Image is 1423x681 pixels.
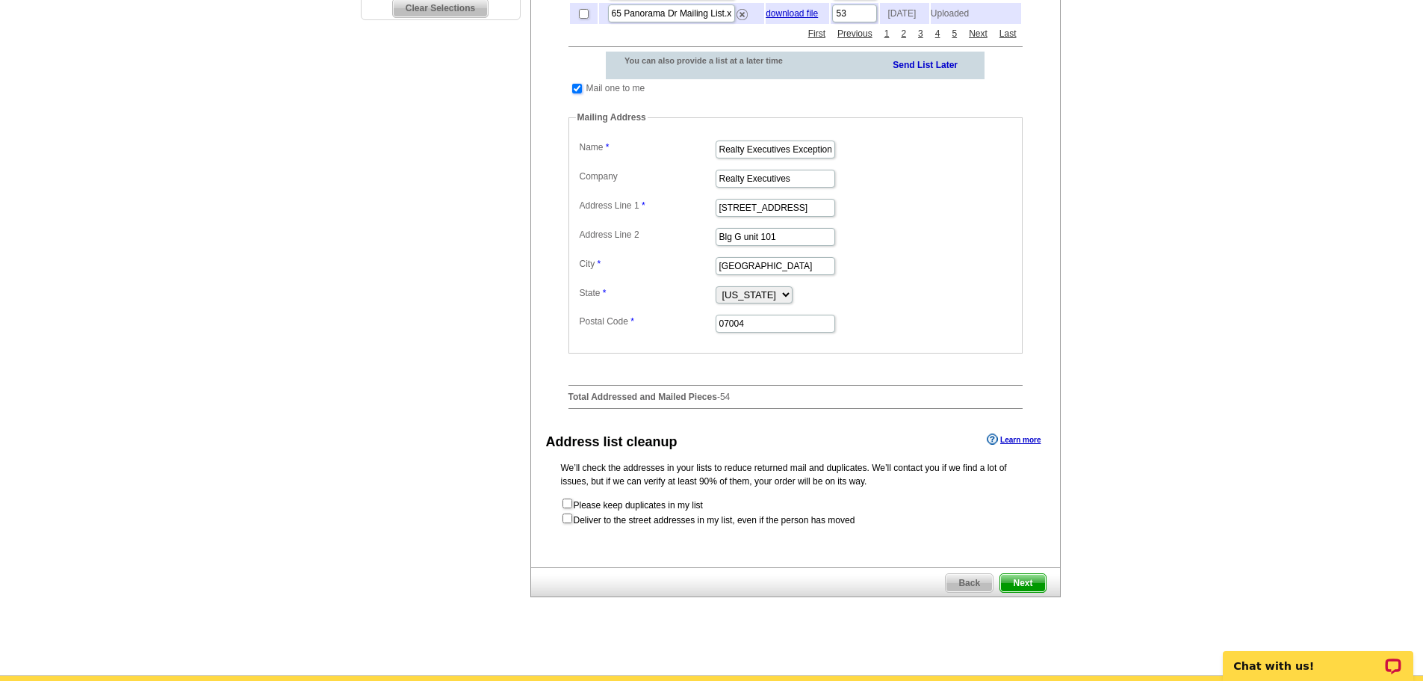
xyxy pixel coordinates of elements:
[914,27,927,40] a: 3
[893,57,958,72] a: Send List Later
[580,141,714,154] label: Name
[766,8,818,19] a: download file
[546,432,678,452] div: Address list cleanup
[948,27,961,40] a: 5
[586,81,646,96] td: Mail one to me
[1000,574,1045,592] span: Next
[965,27,991,40] a: Next
[580,228,714,241] label: Address Line 2
[737,9,748,20] img: delete.png
[931,3,1021,24] td: Uploaded
[946,574,993,592] span: Back
[580,286,714,300] label: State
[897,27,910,40] a: 2
[580,170,714,183] label: Company
[580,257,714,271] label: City
[561,461,1030,488] p: We’ll check the addresses in your lists to reduce returned mail and duplicates. We’ll contact you...
[1213,634,1423,681] iframe: LiveChat chat widget
[804,27,829,40] a: First
[996,27,1020,40] a: Last
[945,573,993,593] a: Back
[737,6,748,16] a: Remove this list
[568,392,717,402] strong: Total Addressed and Mailed Pieces
[987,434,1041,446] a: Learn more
[580,315,714,328] label: Postal Code
[561,497,1030,527] form: Please keep duplicates in my list Deliver to the street addresses in my list, even if the person ...
[880,3,928,24] td: [DATE]
[720,392,730,402] span: 54
[834,27,876,40] a: Previous
[580,199,714,212] label: Address Line 1
[576,111,648,124] legend: Mailing Address
[931,27,944,40] a: 4
[881,27,893,40] a: 1
[606,52,822,70] div: You can also provide a list at a later time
